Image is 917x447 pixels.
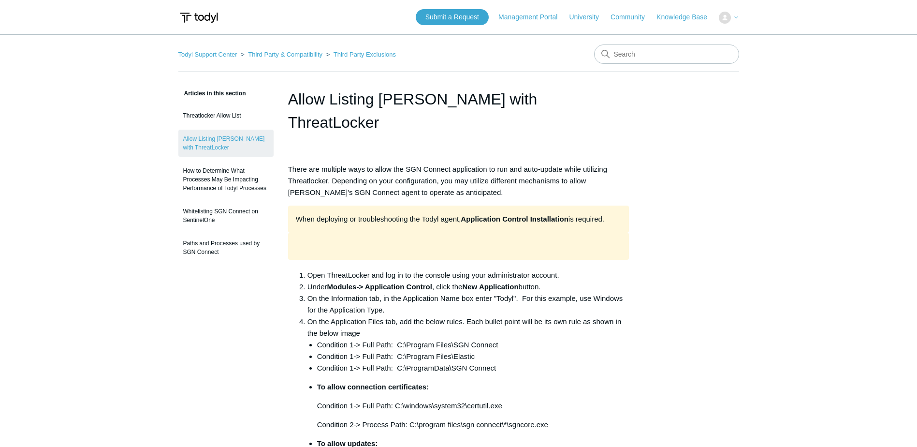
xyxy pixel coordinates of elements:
a: Todyl Support Center [178,51,237,58]
li: Condition 1-> Full Path: C:\ProgramData\SGN Connect [317,362,629,374]
li: Third Party Exclusions [324,51,396,58]
a: Third Party & Compatibility [248,51,322,58]
span: Articles in this section [178,90,246,97]
a: Third Party Exclusions [334,51,396,58]
a: University [569,12,608,22]
input: Search [594,45,739,64]
a: Knowledge Base [656,12,717,22]
a: Community [611,12,655,22]
li: Todyl Support Center [178,51,239,58]
div: When deploying or troubleshooting the Todyl agent, is required. [288,206,629,233]
a: Threatlocker Allow List [178,106,274,125]
a: Submit a Request [416,9,489,25]
a: Management Portal [498,12,567,22]
strong: Modules-> Application Control [327,283,432,291]
strong: Application Control Installation [461,215,568,223]
h1: Allow Listing Todyl with ThreatLocker [288,88,629,134]
p: Condition 1-> Full Path: C:\windows\system32\certutil.exe [317,400,629,412]
a: Allow Listing [PERSON_NAME] with ThreatLocker [178,130,274,157]
p: There are multiple ways to allow the SGN Connect application to run and auto-update while utilizi... [288,164,629,198]
li: Third Party & Compatibility [239,51,324,58]
a: How to Determine What Processes May Be Impacting Performance of Todyl Processes [178,162,274,197]
li: Open ThreatLocker and log in to the console using your administrator account. [307,269,629,281]
strong: New Application [462,283,518,291]
a: Whitelisting SGN Connect on SentinelOne [178,202,274,229]
li: Condition 1-> Full Path: C:\Program Files\Elastic [317,351,629,362]
a: Paths and Processes used by SGN Connect [178,234,274,261]
li: Condition 1-> Full Path: C:\Program Files\SGN Connect [317,339,629,351]
li: Under , click the button. [307,281,629,293]
li: On the Information tab, in the Application Name box enter "Todyl". For this example, use Windows ... [307,293,629,316]
img: Todyl Support Center Help Center home page [178,9,219,27]
strong: To allow connection certificates: [317,383,429,391]
p: Condition 2-> Process Path: C:\program files\sgn connect\*\sgncore.exe [317,419,629,431]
